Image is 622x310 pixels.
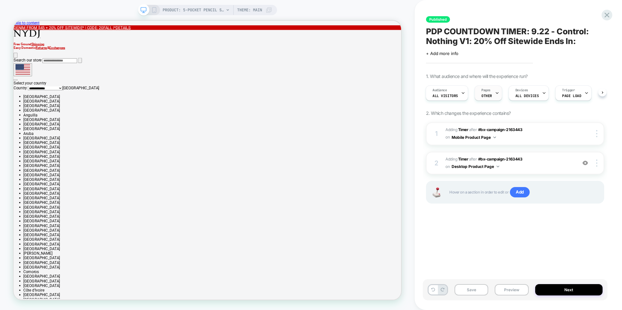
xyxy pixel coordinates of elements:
li: [GEOGRAPHIC_DATA] [13,276,517,282]
img: Joystick [430,187,443,197]
li: [GEOGRAPHIC_DATA] [13,172,517,178]
a: Shipping [24,29,41,34]
li: [GEOGRAPHIC_DATA] [13,110,517,116]
li: [GEOGRAPHIC_DATA] [13,190,517,196]
a: Returns [29,34,45,39]
li: [GEOGRAPHIC_DATA] [13,295,517,301]
li: Anguilla [13,123,517,129]
li: [GEOGRAPHIC_DATA] [13,116,517,123]
span: Trigger [562,88,575,93]
span: Pages [481,88,490,93]
span: 2. Which changes the experience contains? [426,110,511,116]
li: [GEOGRAPHIC_DATA] [13,135,517,141]
span: Page Load [562,94,581,98]
button: Mobile Product Page [452,133,496,141]
li: [GEOGRAPHIC_DATA] [13,233,517,239]
li: [GEOGRAPHIC_DATA] [13,141,517,147]
span: AFTER [469,157,477,161]
span: PRODUCT: 5-Pocket Pencil Skirt - Black [163,5,224,15]
span: 1. What audience and where will the experience run? [426,73,527,79]
li: [GEOGRAPHIC_DATA] [13,184,517,190]
li: [GEOGRAPHIC_DATA] [13,252,517,258]
span: on [445,163,450,170]
button: Preview [495,284,528,295]
b: Timer [458,127,468,132]
li: [GEOGRAPHIC_DATA] [13,227,517,233]
li: [GEOGRAPHIC_DATA] [13,166,517,172]
li: [GEOGRAPHIC_DATA] [13,215,517,221]
span: All Visitors [432,94,458,98]
span: Published [426,16,450,23]
span: Theme: MAIN [237,5,262,15]
li: Aruba [13,147,517,153]
b: Timer [458,157,468,161]
u: DETAILS [136,6,156,12]
span: Add [510,187,530,197]
li: [GEOGRAPHIC_DATA] [13,289,517,295]
span: Adding [445,127,468,132]
li: [GEOGRAPHIC_DATA] [13,178,517,184]
li: [GEOGRAPHIC_DATA] [13,209,517,215]
button: Next [535,284,603,295]
li: [GEOGRAPHIC_DATA] [13,160,517,166]
li: [GEOGRAPHIC_DATA] [13,196,517,203]
img: down arrow [497,166,499,167]
li: [GEOGRAPHIC_DATA] [13,98,517,104]
img: down arrow [493,137,496,138]
span: #bx-campaign-2163443 [478,157,523,161]
img: crossed eye [582,160,588,166]
li: [GEOGRAPHIC_DATA] [13,221,517,227]
button: Desktop Product Page [452,162,499,171]
span: #bx-campaign-2163443 [478,127,523,132]
a: Exchanges [48,34,69,39]
span: OTHER [481,94,492,98]
li: [GEOGRAPHIC_DATA] [13,264,517,270]
a: *DETAILS [134,6,156,12]
img: close [596,130,597,137]
li: [GEOGRAPHIC_DATA] [13,282,517,289]
img: close [596,160,597,167]
span: ALL DEVICES [515,94,539,98]
span: PDP COUNTDOWN TIMER: 9.22 - Control: Nothing V1: 20% Off Sitewide Ends In: [426,27,604,46]
span: Audience [432,88,447,93]
li: [GEOGRAPHIC_DATA] [13,239,517,246]
span: Hover on a section in order to edit or [449,187,597,197]
button: Search submit [86,50,91,56]
li: [GEOGRAPHIC_DATA] [13,258,517,264]
span: [GEOGRAPHIC_DATA] [65,86,114,93]
div: 2 [433,157,440,169]
span: Devices [515,88,528,93]
li: [GEOGRAPHIC_DATA] [13,104,517,110]
span: AFTER [469,127,477,132]
span: on [445,134,450,141]
li: [GEOGRAPHIC_DATA] [13,129,517,135]
li: [GEOGRAPHIC_DATA] [13,203,517,209]
li: [GEOGRAPHIC_DATA] [13,246,517,252]
span: + Add more info [426,51,458,56]
li: [GEOGRAPHIC_DATA] [13,301,517,307]
li: [GEOGRAPHIC_DATA] [13,153,517,160]
button: Save [455,284,488,295]
div: 1 [433,128,440,139]
span: Adding [445,157,468,161]
img: United States [3,58,22,72]
li: [GEOGRAPHIC_DATA] [13,270,517,276]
